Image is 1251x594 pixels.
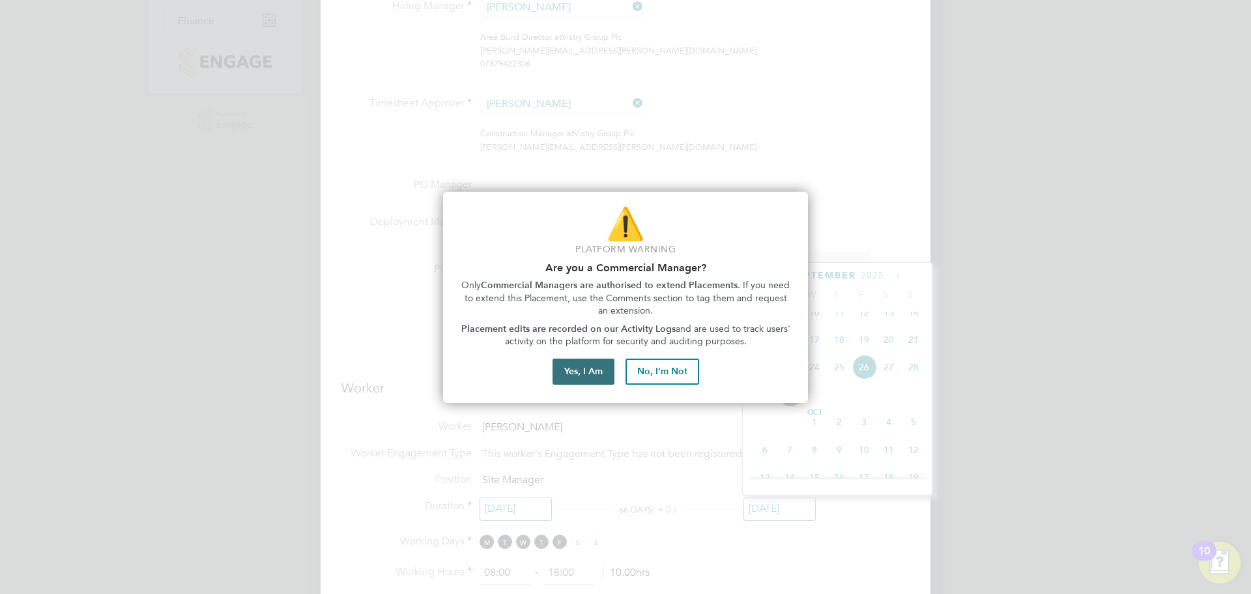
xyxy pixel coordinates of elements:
[625,359,699,385] button: No, I'm Not
[461,280,481,291] span: Only
[505,323,793,348] span: and are used to track users' activity on the platform for security and auditing purposes.
[481,280,738,291] strong: Commercial Managers are authorised to extend Placements
[443,192,808,403] div: Are you part of the Commercial Team?
[459,202,792,246] p: ⚠️
[465,280,793,316] span: . If you need to extend this Placement, use the Comments section to tag them and request an exten...
[459,261,792,274] h2: Are you a Commercial Manager?
[553,359,614,385] button: Yes, I Am
[459,243,792,256] p: Platform Warning
[461,323,676,334] strong: Placement edits are recorded on our Activity Logs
